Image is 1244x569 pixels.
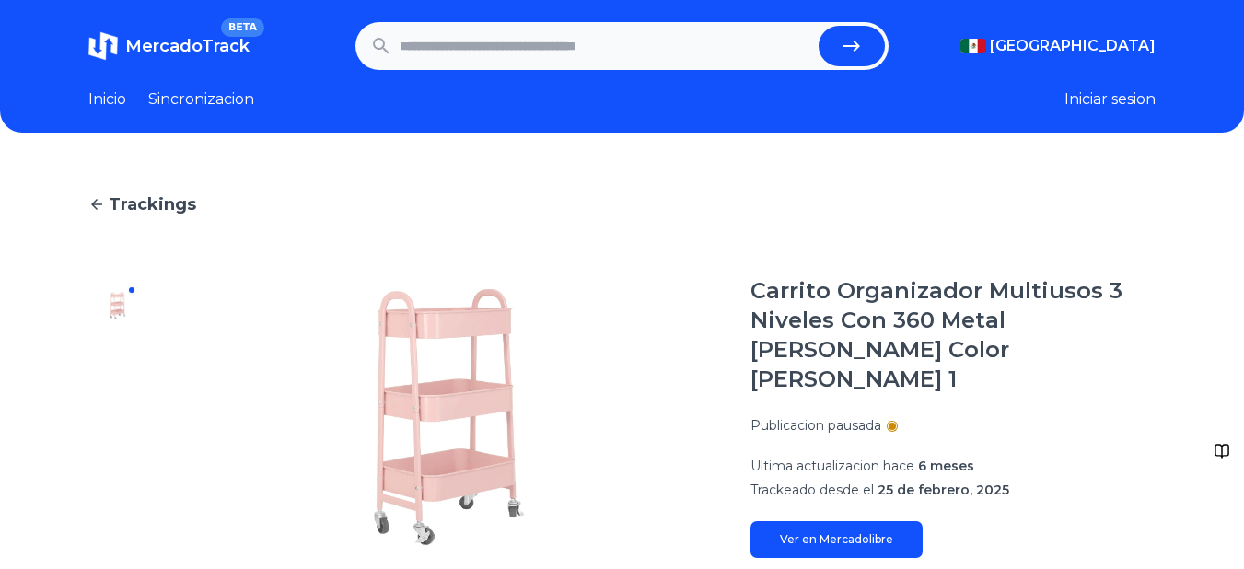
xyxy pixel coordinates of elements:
[184,276,714,558] img: Carrito Organizador Multiusos 3 Niveles Con 360 Metal Ruedas Color Rosa 1
[88,192,1156,217] a: Trackings
[750,276,1156,394] h1: Carrito Organizador Multiusos 3 Niveles Con 360 Metal [PERSON_NAME] Color [PERSON_NAME] 1
[221,18,264,37] span: BETA
[960,39,986,53] img: Mexico
[750,521,923,558] a: Ver en Mercadolibre
[88,31,250,61] a: MercadoTrackBETA
[1064,88,1156,110] button: Iniciar sesion
[109,192,196,217] span: Trackings
[750,482,874,498] span: Trackeado desde el
[750,458,914,474] span: Ultima actualizacion hace
[750,416,881,435] p: Publicacion pausada
[88,88,126,110] a: Inicio
[88,31,118,61] img: MercadoTrack
[918,458,974,474] span: 6 meses
[960,35,1156,57] button: [GEOGRAPHIC_DATA]
[103,291,133,320] img: Carrito Organizador Multiusos 3 Niveles Con 360 Metal Ruedas Color Rosa 1
[878,482,1009,498] span: 25 de febrero, 2025
[125,36,250,56] span: MercadoTrack
[990,35,1156,57] span: [GEOGRAPHIC_DATA]
[148,88,254,110] a: Sincronizacion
